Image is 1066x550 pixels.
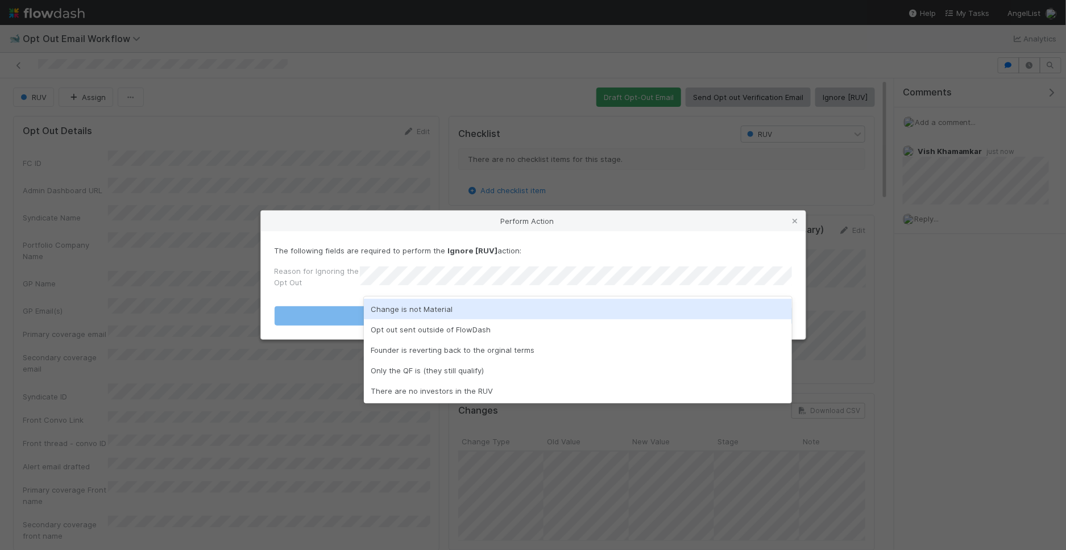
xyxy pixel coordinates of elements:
button: Ignore [RUV] [275,306,792,326]
div: Opt out sent outside of FlowDash [364,319,792,340]
p: The following fields are required to perform the action: [275,245,792,256]
div: Perform Action [261,211,806,231]
div: Only the QF is (they still qualify) [364,360,792,381]
div: Founder is reverting back to the orginal terms [364,340,792,360]
label: Reason for Ignoring the Opt Out [275,265,360,288]
div: Change is not Material [364,299,792,319]
div: There are no investors in the RUV [364,381,792,401]
strong: Ignore [RUV] [448,246,498,255]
